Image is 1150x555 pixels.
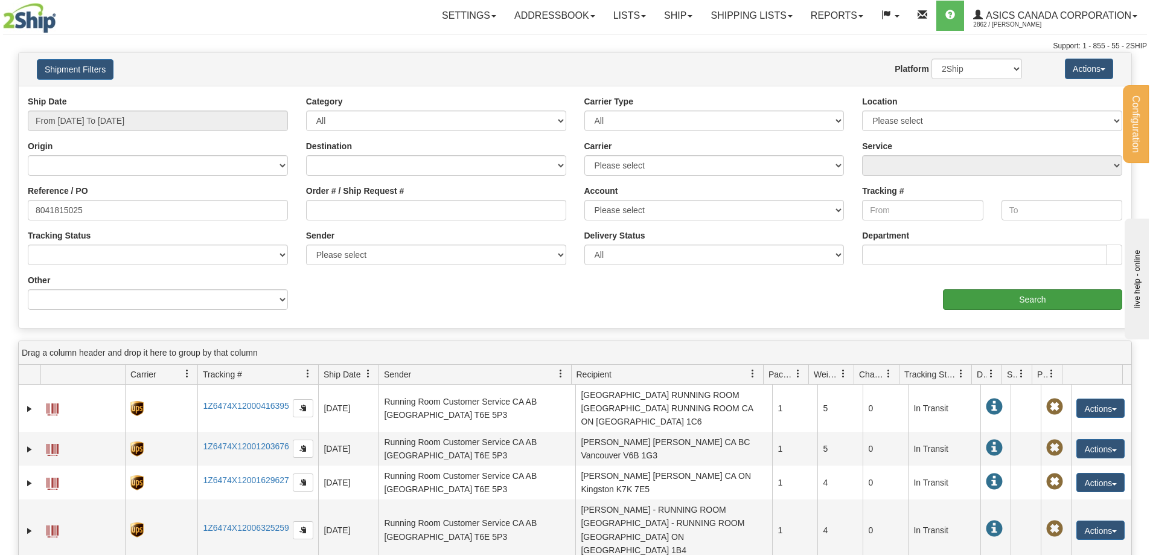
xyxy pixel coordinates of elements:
td: 0 [863,432,908,466]
span: Packages [768,368,794,380]
a: Expand [24,525,36,537]
a: 1Z6474X12001203676 [203,441,289,451]
input: Search [943,289,1122,310]
span: Weight [814,368,839,380]
input: From [862,200,983,220]
label: Account [584,185,618,197]
a: Carrier filter column settings [177,364,197,384]
td: 5 [817,432,863,466]
button: Actions [1076,521,1125,540]
a: Expand [24,403,36,415]
label: Location [862,95,897,107]
a: Pickup Status filter column settings [1041,364,1062,384]
label: Carrier [584,140,612,152]
span: ASICS CANADA CORPORATION [983,10,1131,21]
input: To [1001,200,1122,220]
label: Destination [306,140,352,152]
span: Ship Date [324,368,360,380]
label: Reference / PO [28,185,88,197]
span: Recipient [577,368,612,380]
td: 0 [863,385,908,432]
td: 5 [817,385,863,432]
span: Charge [859,368,884,380]
label: Category [306,95,343,107]
a: 1Z6474X12006325259 [203,523,289,533]
span: Sender [384,368,411,380]
button: Copy to clipboard [293,399,313,417]
span: Pickup Status [1037,368,1047,380]
button: Actions [1076,439,1125,458]
label: Platform [895,63,929,75]
a: Recipient filter column settings [743,364,763,384]
td: [DATE] [318,466,379,499]
span: Delivery Status [977,368,987,380]
span: Carrier [130,368,156,380]
a: Packages filter column settings [788,364,808,384]
a: Tracking Status filter column settings [951,364,971,384]
button: Copy to clipboard [293,521,313,539]
span: In Transit [986,473,1003,490]
a: Tracking # filter column settings [298,364,318,384]
td: 1 [772,466,817,499]
td: In Transit [908,466,980,499]
label: Service [862,140,892,152]
span: Pickup Not Assigned [1046,473,1063,490]
td: In Transit [908,385,980,432]
span: Shipment Issues [1007,368,1017,380]
a: Shipment Issues filter column settings [1011,364,1032,384]
img: 8 - UPS [130,441,143,457]
img: logo2862.jpg [3,3,56,33]
a: Ship [655,1,701,31]
span: Pickup Not Assigned [1046,399,1063,415]
span: Pickup Not Assigned [1046,440,1063,457]
td: [DATE] [318,432,379,466]
a: Addressbook [505,1,604,31]
span: In Transit [986,399,1003,415]
button: Actions [1076,473,1125,492]
button: Copy to clipboard [293,473,313,492]
a: Label [46,472,59,492]
td: 4 [817,466,863,499]
td: [PERSON_NAME] [PERSON_NAME] CA ON Kingston K7K 7E5 [575,466,772,499]
a: Label [46,520,59,539]
a: Delivery Status filter column settings [981,364,1001,384]
a: Label [46,438,59,458]
a: ASICS CANADA CORPORATION 2862 / [PERSON_NAME] [964,1,1146,31]
span: Pickup Not Assigned [1046,521,1063,537]
td: 1 [772,385,817,432]
label: Carrier Type [584,95,633,107]
label: Tracking # [862,185,904,197]
a: Lists [604,1,655,31]
label: Origin [28,140,53,152]
span: In Transit [986,521,1003,537]
label: Tracking Status [28,229,91,242]
a: 1Z6474X12001629627 [203,475,289,485]
label: Sender [306,229,334,242]
button: Shipment Filters [37,59,113,80]
td: [DATE] [318,385,379,432]
span: In Transit [986,440,1003,457]
img: 8 - UPS [130,522,143,537]
td: 0 [863,466,908,499]
button: Actions [1076,399,1125,418]
a: 1Z6474X12000416395 [203,401,289,411]
label: Delivery Status [584,229,645,242]
a: Sender filter column settings [551,364,571,384]
a: Weight filter column settings [833,364,854,384]
button: Actions [1065,59,1113,79]
img: 8 - UPS [130,475,143,490]
button: Configuration [1123,85,1149,163]
td: In Transit [908,432,980,466]
button: Copy to clipboard [293,440,313,458]
td: [GEOGRAPHIC_DATA] RUNNING ROOM [GEOGRAPHIC_DATA] RUNNING ROOM CA ON [GEOGRAPHIC_DATA] 1C6 [575,385,772,432]
label: Other [28,274,50,286]
a: Reports [802,1,872,31]
iframe: chat widget [1122,216,1149,339]
a: Charge filter column settings [878,364,899,384]
td: Running Room Customer Service CA AB [GEOGRAPHIC_DATA] T6E 5P3 [379,466,575,499]
td: Running Room Customer Service CA AB [GEOGRAPHIC_DATA] T6E 5P3 [379,432,575,466]
a: Settings [433,1,505,31]
span: 2862 / [PERSON_NAME] [973,19,1064,31]
label: Ship Date [28,95,67,107]
label: Order # / Ship Request # [306,185,404,197]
